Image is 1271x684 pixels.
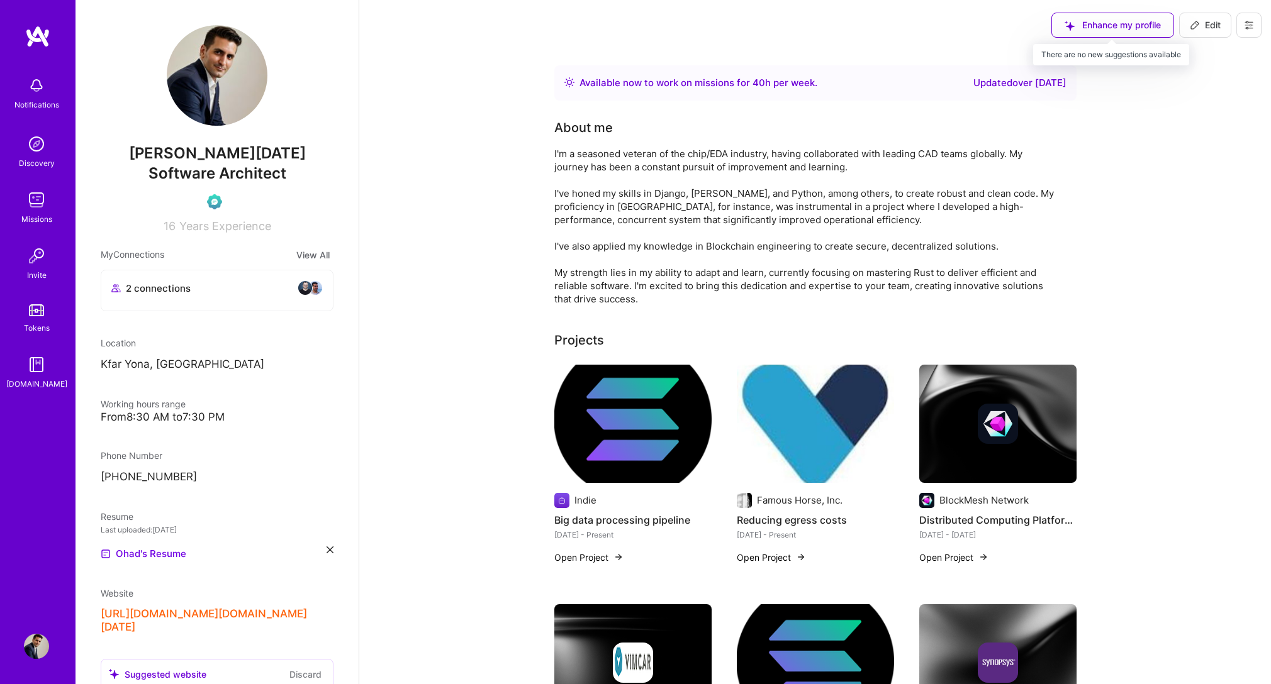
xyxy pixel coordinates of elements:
[101,411,333,424] div: From 8:30 AM to 7:30 PM
[554,147,1058,306] div: I'm a seasoned veteran of the chip/EDA industry, having collaborated with leading CAD teams globa...
[737,528,894,541] div: [DATE] - Present
[109,668,206,681] div: Suggested website
[21,212,52,226] div: Missions
[554,493,569,508] img: Company logo
[293,248,333,262] button: View All
[978,552,988,562] img: arrow-right
[24,187,49,212] img: teamwork
[6,377,67,390] div: [DOMAIN_NAME]
[101,607,333,634] button: [URL][DOMAIN_NAME][DOMAIN_NAME][DATE]
[24,243,49,268] img: Invite
[919,528,1077,541] div: [DATE] - [DATE]
[179,219,271,233] span: Years Experience
[14,98,59,111] div: Notifications
[101,248,164,262] span: My Connections
[24,634,49,659] img: User Avatar
[554,528,712,541] div: [DATE] - Present
[101,336,333,350] div: Location
[554,118,613,137] div: About me
[101,523,333,536] div: Last uploaded: [DATE]
[308,280,323,295] img: avatar
[737,493,752,508] img: Company logo
[101,511,133,522] span: Resume
[101,357,333,372] p: Kfar Yona, [GEOGRAPHIC_DATA]
[298,280,313,295] img: avatar
[286,667,325,681] button: Discard
[101,470,333,485] p: [PHONE_NUMBER]
[101,546,186,561] a: Ohad's Resume
[126,282,191,295] span: 2 connections
[919,512,1077,528] h4: Distributed Computing Platform Development
[101,549,111,559] img: Resume
[737,512,894,528] h4: Reducing egress costs
[554,331,604,350] div: Projects
[24,131,49,157] img: discovery
[737,365,894,483] img: Reducing egress costs
[757,494,843,507] div: Famous Horse, Inc.
[554,512,712,528] h4: Big data processing pipeline
[327,546,333,553] i: icon Close
[19,157,55,170] div: Discovery
[101,144,333,163] span: [PERSON_NAME][DATE]
[29,304,44,316] img: tokens
[973,75,1067,91] div: Updated over [DATE]
[580,75,817,91] div: Available now to work on missions for h per week .
[753,77,765,89] span: 40
[167,25,267,126] img: User Avatar
[148,164,286,182] span: Software Architect
[21,634,52,659] a: User Avatar
[564,77,574,87] img: Availability
[919,493,934,508] img: Company logo
[919,551,988,564] button: Open Project
[554,365,712,483] img: Big data processing pipeline
[737,551,806,564] button: Open Project
[24,352,49,377] img: guide book
[27,268,47,282] div: Invite
[109,669,120,680] i: icon SuggestedTeams
[796,552,806,562] img: arrow-right
[24,73,49,98] img: bell
[1179,13,1231,38] button: Edit
[164,219,176,233] span: 16
[613,643,653,683] img: Company logo
[613,552,624,562] img: arrow-right
[24,321,50,334] div: Tokens
[101,270,333,311] button: 2 connectionsavataravatar
[554,551,624,564] button: Open Project
[101,588,133,598] span: Website
[111,284,121,293] i: icon Collaborator
[978,643,1018,683] img: Company logo
[101,399,186,409] span: Working hours range
[101,450,162,461] span: Phone Number
[978,404,1018,444] img: Company logo
[207,194,222,209] img: Evaluation Call Pending
[1190,19,1221,31] span: Edit
[574,494,596,507] div: Indie
[939,494,1029,507] div: BlockMesh Network
[919,365,1077,483] img: cover
[25,25,50,48] img: logo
